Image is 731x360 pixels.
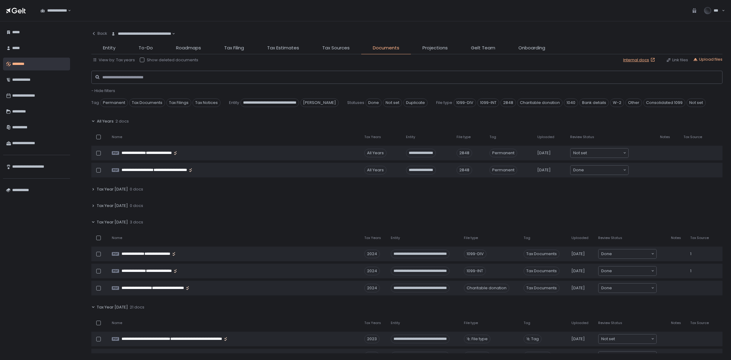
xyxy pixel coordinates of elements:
[693,57,722,62] button: Upload files
[97,219,128,225] span: Tax Year [DATE]
[97,187,128,192] span: Tax Year [DATE]
[129,98,165,107] span: Tax Documents
[489,166,517,174] span: Permanent
[97,305,128,310] span: Tax Year [DATE]
[364,166,387,174] div: All Years
[615,353,651,359] input: Search for option
[464,321,478,325] span: File type
[524,267,560,275] span: Tax Documents
[103,45,115,52] span: Entity
[166,98,191,107] span: Tax Filings
[130,219,143,225] span: 3 docs
[666,57,688,63] button: Link files
[422,45,448,52] span: Projections
[454,98,476,107] span: 1099-DIV
[598,321,622,325] span: Review Status
[383,98,402,107] span: Not set
[112,321,122,325] span: Name
[100,98,128,107] span: Permanent
[573,150,587,156] span: Not set
[524,236,530,240] span: Tag
[364,321,381,325] span: Tax Years
[364,284,380,292] div: 2024
[690,251,691,257] span: 1
[364,250,380,258] div: 2024
[671,236,681,240] span: Notes
[599,266,656,276] div: Search for option
[457,149,472,157] div: 2848
[139,45,153,52] span: To-Do
[579,98,609,107] span: Bank details
[687,98,706,107] span: Not set
[601,336,615,342] span: Not set
[224,45,244,52] span: Tax Filing
[601,251,612,257] span: Done
[471,336,488,342] span: File type
[91,27,107,40] button: Back
[93,57,135,63] button: View by: Tax years
[564,98,578,107] span: 1040
[489,135,496,139] span: Tag
[436,100,452,105] span: File type
[130,187,143,192] span: 0 docs
[112,135,122,139] span: Name
[599,334,656,344] div: Search for option
[623,57,656,63] a: Internal docs
[571,321,588,325] span: Uploaded
[464,267,486,275] div: 1099-INT
[612,251,651,257] input: Search for option
[115,119,129,124] span: 2 docs
[531,336,539,342] span: Tag
[610,98,624,107] span: W-2
[660,135,670,139] span: Notes
[364,149,387,157] div: All Years
[612,285,651,291] input: Search for option
[518,45,545,52] span: Onboarding
[322,45,350,52] span: Tax Sources
[112,236,122,240] span: Name
[570,166,628,175] div: Search for option
[598,236,622,240] span: Review Status
[403,98,428,107] span: Duplicate
[91,88,115,94] button: - Hide filters
[500,98,516,107] span: 2848
[571,251,585,257] span: [DATE]
[107,27,175,40] div: Search for option
[364,135,381,139] span: Tax Years
[524,250,560,258] span: Tax Documents
[37,4,71,17] div: Search for option
[570,135,594,139] span: Review Status
[464,236,478,240] span: File type
[571,268,585,274] span: [DATE]
[477,98,499,107] span: 1099-INT
[347,100,364,105] span: Statuses
[625,98,642,107] span: Other
[683,135,702,139] span: Tax Source
[391,321,400,325] span: Entity
[571,236,588,240] span: Uploaded
[601,353,615,359] span: Not set
[601,285,612,291] span: Done
[524,321,530,325] span: Tag
[91,31,107,36] div: Back
[599,283,656,293] div: Search for option
[130,203,143,209] span: 0 docs
[464,250,486,258] div: 1099-DIV
[364,335,380,343] div: 2023
[97,203,128,209] span: Tax Year [DATE]
[517,98,563,107] span: Charitable donation
[537,150,551,156] span: [DATE]
[97,119,114,124] span: All Years
[457,135,471,139] span: File type
[267,45,299,52] span: Tax Estimates
[229,100,239,105] span: Entity
[176,45,201,52] span: Roadmaps
[573,167,584,173] span: Done
[571,336,585,342] span: [DATE]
